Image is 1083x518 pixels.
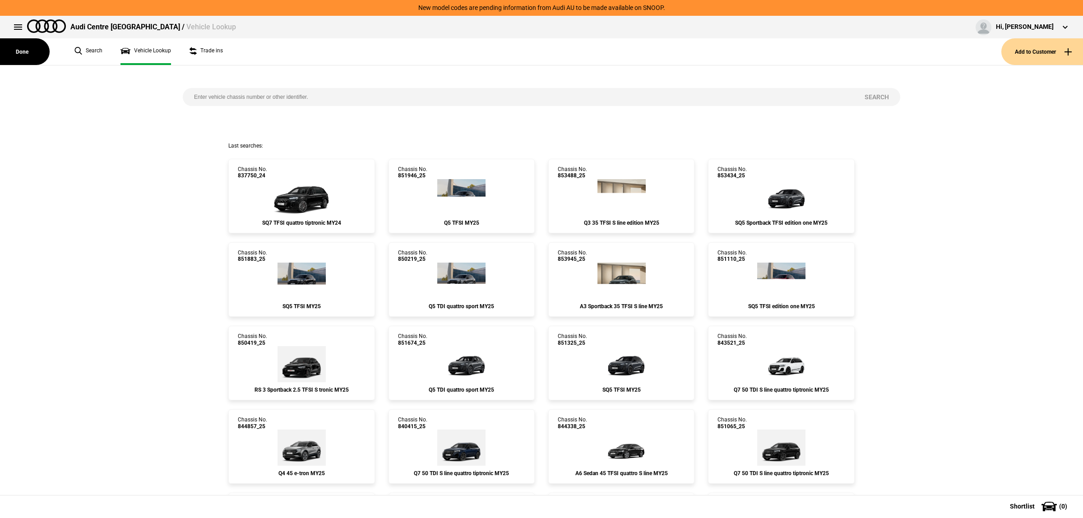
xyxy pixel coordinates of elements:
[238,416,267,430] div: Chassis No.
[398,416,427,430] div: Chassis No.
[594,430,648,466] img: Audi_4A2C7Y_25_MZ_0E0E_WA2_PXC_N2R_5TG_WQS_F57_(Nadin:_5TG_C77_F57_N2R_PXC_WA2_WQS)_ext.png
[558,220,685,226] div: Q3 35 TFSI S line edition MY25
[238,172,267,179] span: 837750_24
[238,303,365,310] div: SQ5 TFSI MY25
[238,340,267,346] span: 850419_25
[189,38,223,65] a: Trade ins
[717,423,747,430] span: 851065_25
[437,430,486,466] img: Audi_4MQCN2_25_EI_D6D6_WC7_PAH_54K_(Nadin:_54K_C88_PAH_SC4_WC7)_ext.png
[435,346,489,382] img: Audi_GUBAUY_25S_GX_6Y6Y_WA9_PAH_5MB_6FJ_PQ7_WXC_PWL_PYH_H65_CB2_(Nadin:_5MB_6FJ_C56_CB2_H65_PAH_P...
[238,423,267,430] span: 844857_25
[278,263,326,299] img: Audi_GUBS5Y_25S_GX_0E0E_PAH_5MK_WA2_6FJ_PYH_PWO_PQ7_53A_(Nadin:_53A_5MK_6FJ_C56_PAH_PQ7_PWO_PYH_W...
[558,423,587,430] span: 844338_25
[996,23,1054,32] div: Hi, [PERSON_NAME]
[398,172,427,179] span: 851946_25
[717,166,747,179] div: Chassis No.
[597,263,646,299] img: Audi_8YFCYG_25_EI_6Y6Y_WBX_3FB_3L5_WXC_WXC-1_PWL_PY5_PYY_U35_(Nadin:_3FB_3L5_6FJ_C56_PWL_PY5_PYY_...
[717,416,747,430] div: Chassis No.
[398,470,525,476] div: Q7 50 TDI S line quattro tiptronic MY25
[717,172,747,179] span: 853434_25
[558,340,587,346] span: 851325_25
[757,263,805,299] img: Audi_GUBS5Y_25LE_GX_S5S5_PAH_6FJ_(Nadin:_6FJ_C56_PAH)_ext.png
[558,416,587,430] div: Chassis No.
[594,346,648,382] img: Audi_GUBS5Y_25S_GX_N7N7_PAH_5MK_WA2_6FJ_53A_PYH_PWO_Y4T_(Nadin:_53A_5MK_6FJ_C56_PAH_PWO_PYH_WA2_Y...
[120,38,171,65] a: Vehicle Lookup
[597,179,646,215] img: Audi_F3BCCX_25LE_FZ_2D2D_3FU_6FJ_3S2_V72_WN8_(Nadin:_3FU_3S2_6FJ_C62_V72_WN8)_ext.png
[278,346,326,382] img: Audi_8YFRWY_25_TG_0E0E_6FA_PEJ_(Nadin:_6FA_C48_PEJ)_ext.png
[228,143,263,149] span: Last searches:
[238,256,267,262] span: 851883_25
[74,38,102,65] a: Search
[717,340,747,346] span: 843521_25
[183,88,853,106] input: Enter vehicle chassis number or other identifier.
[238,470,365,476] div: Q4 45 e-tron MY25
[717,250,747,263] div: Chassis No.
[717,256,747,262] span: 851110_25
[398,423,427,430] span: 840415_25
[558,333,587,346] div: Chassis No.
[754,179,809,215] img: Audi_GUNS5Y_25LE_GX_6Y6Y_PAH_6FJ_(Nadin:_6FJ_C56_PAH)_ext.png
[398,387,525,393] div: Q5 TDI quattro sport MY25
[558,303,685,310] div: A3 Sportback 35 TFSI S line MY25
[717,333,747,346] div: Chassis No.
[398,250,427,263] div: Chassis No.
[558,172,587,179] span: 853488_25
[757,430,805,466] img: Audi_4MQCN2_25_EI_0E0E_PAH_WA7_WC7_N0Q_54K_(Nadin:_54K_C95_N0Q_PAH_WA7_WC7)_ext.png
[717,470,845,476] div: Q7 50 TDI S line quattro tiptronic MY25
[437,179,486,215] img: Audi_GUBAZG_25_FW_0E0E_3FU_PAH_WA7_6FJ_F80_H65_(Nadin:_3FU_6FJ_C56_F80_H65_PAH_WA7)_ext.png
[269,179,333,215] img: Audi_4MQSW1_24_EI_0E0E_PAH_WA2_1D1_(Nadin:_1D1_3Y3_6FJ_C85_PAH_PL2_WA2_YJZ)_ext.png
[754,346,809,382] img: Audi_4MQCN2_25_EI_2Y2Y_PAH_F71_6FJ_(Nadin:_6FJ_C90_F71_PAH)_ext.png
[558,250,587,263] div: Chassis No.
[27,19,66,33] img: audi.png
[1010,503,1035,509] span: Shortlist
[853,88,900,106] button: Search
[717,303,845,310] div: SQ5 TFSI edition one MY25
[398,220,525,226] div: Q5 TFSI MY25
[1059,503,1067,509] span: ( 0 )
[558,387,685,393] div: SQ5 TFSI MY25
[398,333,427,346] div: Chassis No.
[238,220,365,226] div: SQ7 TFSI quattro tiptronic MY24
[558,256,587,262] span: 853945_25
[398,256,427,262] span: 850219_25
[278,430,326,466] img: Audi_F4BA53_25_AO_2L2L_3FU_4ZD_WA7_WA2_3S2_FB5_PY5_PYY_55K_QQ9_(Nadin:_3FU_3S2_4ZD_55K_6FJ_C18_FB...
[238,166,267,179] div: Chassis No.
[996,495,1083,518] button: Shortlist(0)
[717,387,845,393] div: Q7 50 TDI S line quattro tiptronic MY25
[1001,38,1083,65] button: Add to Customer
[398,166,427,179] div: Chassis No.
[437,263,486,299] img: Audi_GUBAUY_25S_GX_6Y6Y_WA9_PAH_WA7_5MB_6FJ_WXC_PWL_PYH_F80_H65_(Nadin:_5MB_6FJ_C56_F80_H65_PAH_P...
[398,340,427,346] span: 851674_25
[717,220,845,226] div: SQ5 Sportback TFSI edition one MY25
[558,470,685,476] div: A6 Sedan 45 TFSI quattro S line MY25
[238,333,267,346] div: Chassis No.
[398,303,525,310] div: Q5 TDI quattro sport MY25
[558,166,587,179] div: Chassis No.
[70,22,236,32] div: Audi Centre [GEOGRAPHIC_DATA] /
[238,387,365,393] div: RS 3 Sportback 2.5 TFSI S tronic MY25
[238,250,267,263] div: Chassis No.
[186,23,236,31] span: Vehicle Lookup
